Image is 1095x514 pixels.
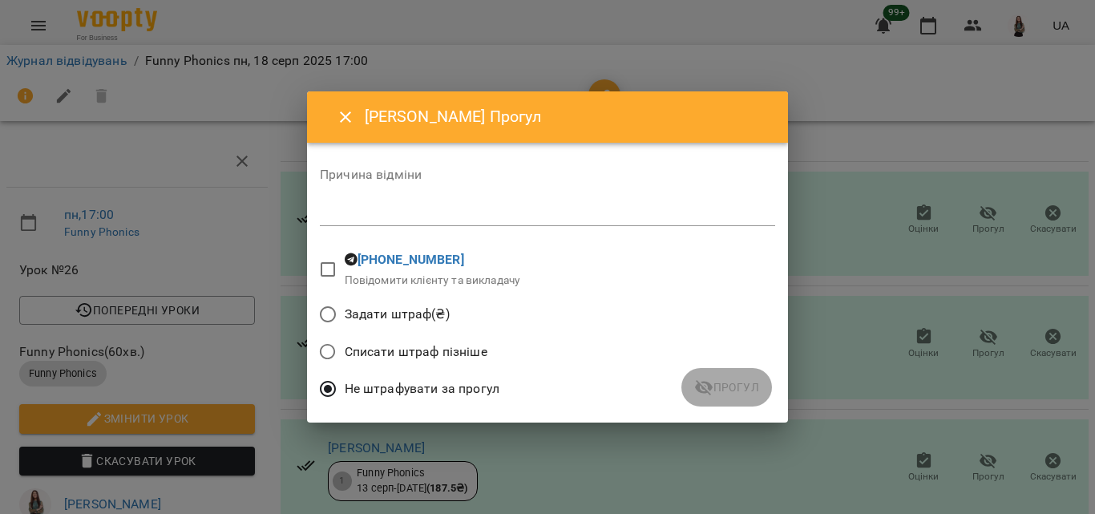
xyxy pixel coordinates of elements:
span: Списати штраф пізніше [345,342,487,362]
p: Повідомити клієнту та викладачу [345,273,521,289]
label: Причина відміни [320,168,775,181]
button: Close [326,98,365,136]
span: Не штрафувати за прогул [345,379,499,399]
span: Задати штраф(₴) [345,305,450,324]
h6: [PERSON_NAME] Прогул [365,104,769,129]
a: [PHONE_NUMBER] [358,252,464,267]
